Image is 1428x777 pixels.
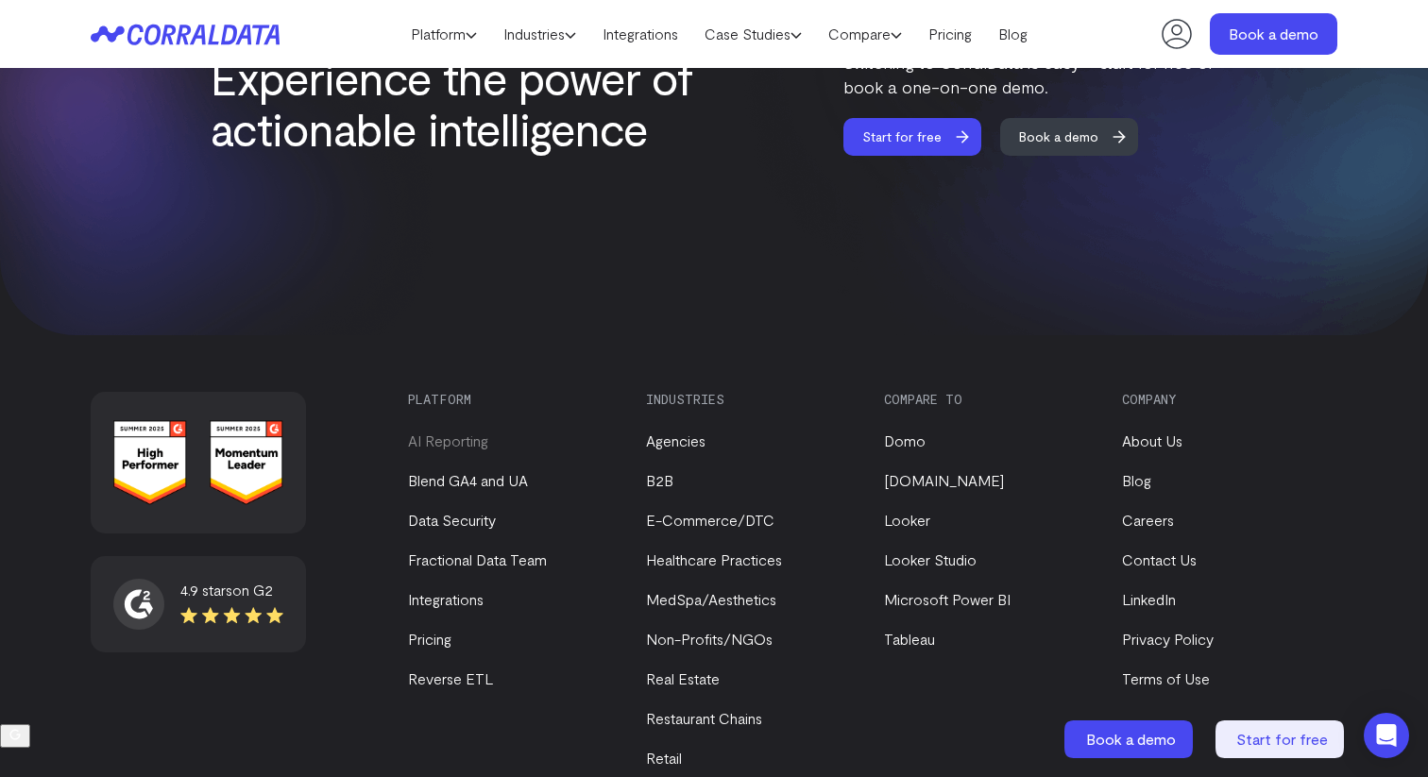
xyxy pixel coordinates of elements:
a: Pricing [408,630,451,648]
h3: Platform [408,392,614,407]
a: Start for free [843,118,998,156]
a: Blog [1122,471,1151,489]
a: Reverse ETL [408,669,493,687]
a: Terms of Use [1122,669,1210,687]
a: Fractional Data Team [408,550,547,568]
a: Careers [1122,511,1174,529]
a: Book a demo [1000,118,1155,156]
h2: Experience the power of actionable intelligence [211,52,711,154]
a: MedSpa/Aesthetics [646,590,776,608]
a: Pricing [915,20,985,48]
a: LinkedIn [1122,590,1176,608]
a: Microsoft Power BI [884,590,1011,608]
span: Start for free [843,118,960,156]
a: Tableau [884,630,935,648]
a: Privacy Policy [1122,630,1214,648]
span: Book a demo [1086,730,1176,748]
a: [DOMAIN_NAME] [884,471,1004,489]
a: Integrations [408,590,484,608]
a: Blend GA4 and UA [408,471,528,489]
h3: Compare to [884,392,1090,407]
a: Industries [490,20,589,48]
a: Restaurant Chains [646,709,762,727]
a: E-Commerce/DTC [646,511,774,529]
div: Open Intercom Messenger [1364,713,1409,758]
a: B2B [646,471,673,489]
a: 4.9 starson G2 [113,579,283,630]
a: Healthcare Practices [646,550,782,568]
a: Blog [985,20,1041,48]
a: Integrations [589,20,691,48]
a: Domo [884,431,926,449]
span: Book a demo [1000,118,1117,156]
a: Data Security [408,511,496,529]
a: Looker Studio [884,550,977,568]
a: Retail [646,749,682,767]
span: Start for free [1236,730,1328,748]
p: Switching to CorralData is easy – start for free or book a one-on-one demo. [843,50,1217,99]
a: Real Estate [646,669,720,687]
a: Compare [815,20,915,48]
a: AI Reporting [408,431,488,449]
a: Non-Profits/NGOs [646,630,773,648]
a: Platform [398,20,490,48]
a: Looker [884,511,930,529]
a: Book a demo [1064,720,1197,758]
a: Case Studies [691,20,815,48]
h3: Company [1122,392,1328,407]
a: Book a demo [1210,13,1337,55]
h3: Industries [646,392,852,407]
div: 4.9 stars [180,579,283,601]
a: Start for free [1215,720,1348,758]
span: on G2 [232,581,273,599]
a: About Us [1122,431,1182,449]
a: Contact Us [1122,550,1197,568]
a: Agencies [646,431,705,449]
